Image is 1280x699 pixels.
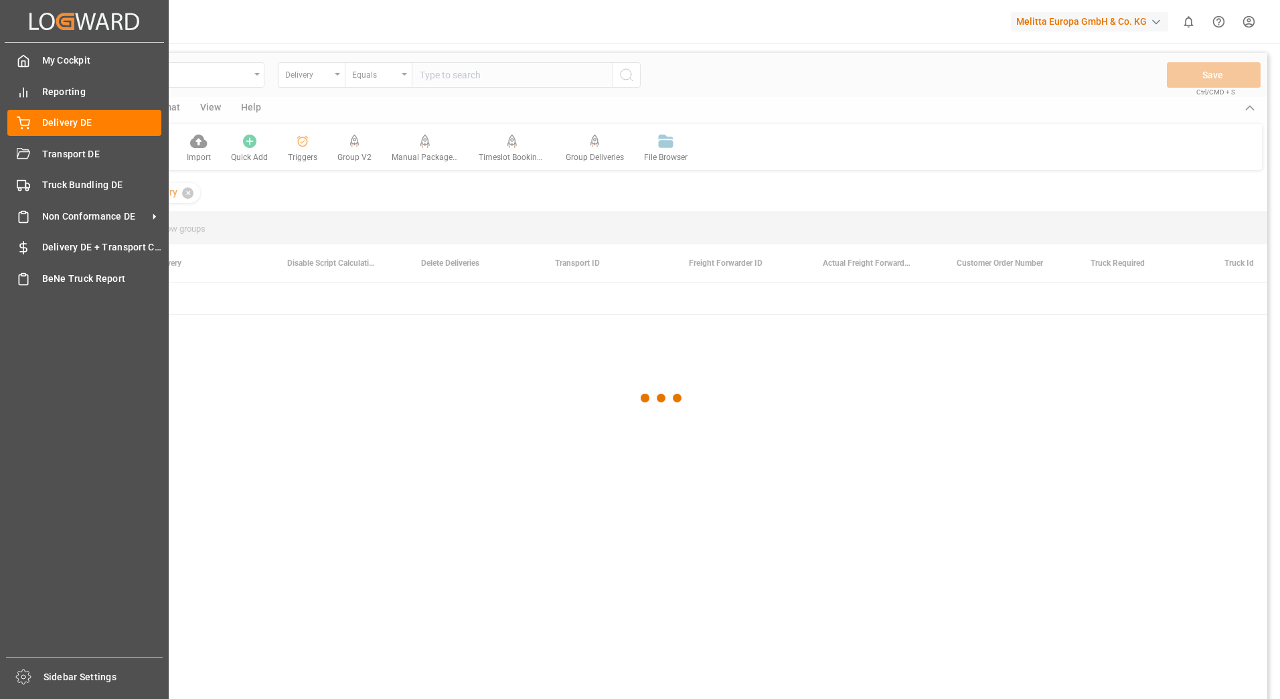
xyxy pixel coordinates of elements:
[42,210,148,224] span: Non Conformance DE
[7,78,161,104] a: Reporting
[7,234,161,260] a: Delivery DE + Transport Cost
[42,178,162,192] span: Truck Bundling DE
[7,141,161,167] a: Transport DE
[44,670,163,684] span: Sidebar Settings
[1011,12,1168,31] div: Melitta Europa GmbH & Co. KG
[7,48,161,74] a: My Cockpit
[7,172,161,198] a: Truck Bundling DE
[42,54,162,68] span: My Cockpit
[7,265,161,291] a: BeNe Truck Report
[42,272,162,286] span: BeNe Truck Report
[42,240,162,254] span: Delivery DE + Transport Cost
[42,85,162,99] span: Reporting
[42,147,162,161] span: Transport DE
[7,110,161,136] a: Delivery DE
[1174,7,1204,37] button: show 0 new notifications
[1204,7,1234,37] button: Help Center
[42,116,162,130] span: Delivery DE
[1011,9,1174,34] button: Melitta Europa GmbH & Co. KG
